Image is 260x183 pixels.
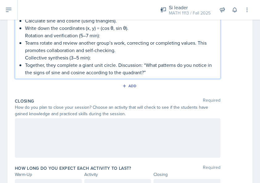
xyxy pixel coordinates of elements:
[153,171,220,178] div: Closing
[124,83,137,88] div: Add
[15,98,34,104] label: Closing
[15,165,131,171] label: How long do you expect each activity to last?
[25,24,215,32] p: Write down the coordinates (x, y) = (cos θ, sin θ).
[120,81,140,91] button: Add
[169,10,211,16] div: MATH 1113 / Fall 2025
[25,39,215,54] p: Teams rotate and review another group’s work, correcting or completing values. This promotes coll...
[25,61,215,76] p: Together, they complete a giant unit circle. Discussion: “What patterns do you notice in the sign...
[15,104,220,117] div: How do you plan to close your session? Choose an activity that will check to see if the students ...
[25,17,215,24] p: Calculate sine and cosine (using triangles).
[169,4,211,11] div: Si leader
[84,171,151,178] div: Activity
[25,32,215,39] p: Rotation and verification (5–7 min):
[203,165,220,171] span: Required
[15,171,82,178] div: Warm-Up
[25,54,215,61] p: Collective synthesis (3–5 min):
[203,98,220,104] span: Required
